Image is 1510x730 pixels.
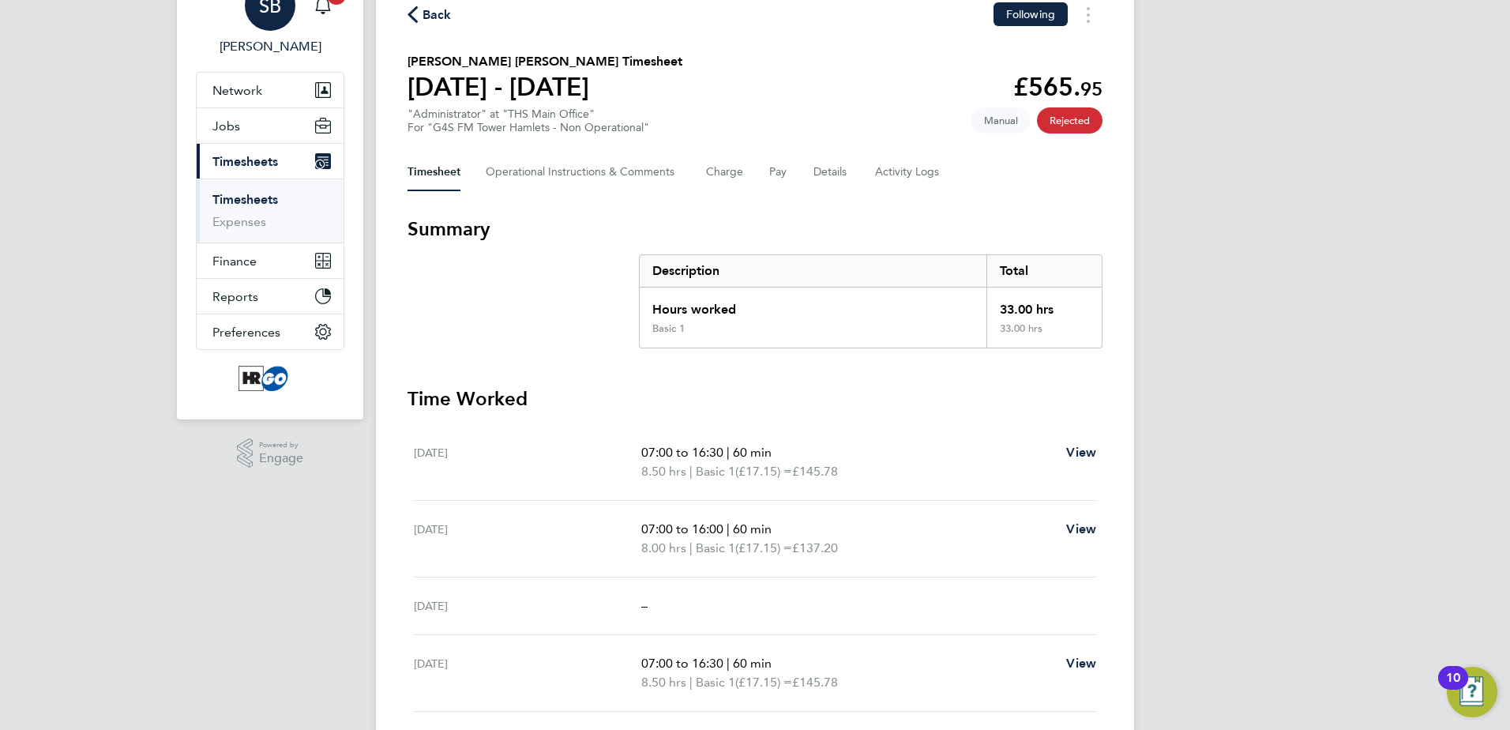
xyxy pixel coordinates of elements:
[212,254,257,269] span: Finance
[696,673,735,692] span: Basic 1
[196,366,344,391] a: Go to home page
[259,438,303,452] span: Powered by
[733,521,772,536] span: 60 min
[769,153,788,191] button: Pay
[689,540,693,555] span: |
[641,540,686,555] span: 8.00 hrs
[408,216,1102,242] h3: Summary
[733,656,772,671] span: 60 min
[689,464,693,479] span: |
[212,192,278,207] a: Timesheets
[237,438,304,468] a: Powered byEngage
[212,325,280,340] span: Preferences
[792,540,838,555] span: £137.20
[813,153,850,191] button: Details
[1066,443,1096,462] a: View
[1066,654,1096,673] a: View
[239,366,302,391] img: hrgoplc-logo-retina.png
[408,52,682,71] h2: [PERSON_NAME] [PERSON_NAME] Timesheet
[212,119,240,134] span: Jobs
[1074,2,1102,27] button: Timesheets Menu
[1066,656,1096,671] span: View
[735,464,792,479] span: (£17.15) =
[986,322,1102,348] div: 33.00 hrs
[1080,77,1102,100] span: 95
[1066,521,1096,536] span: View
[486,153,681,191] button: Operational Instructions & Comments
[1006,7,1055,21] span: Following
[408,386,1102,412] h3: Time Worked
[197,144,344,179] button: Timesheets
[212,289,258,304] span: Reports
[197,108,344,143] button: Jobs
[1446,678,1460,698] div: 10
[196,37,344,56] span: Sarah Browning
[735,675,792,690] span: (£17.15) =
[727,445,730,460] span: |
[641,521,723,536] span: 07:00 to 16:00
[408,5,452,24] button: Back
[408,121,649,134] div: For "G4S FM Tower Hamlets - Non Operational"
[641,675,686,690] span: 8.50 hrs
[652,322,685,335] div: Basic 1
[1066,445,1096,460] span: View
[696,462,735,481] span: Basic 1
[986,288,1102,322] div: 33.00 hrs
[212,214,266,229] a: Expenses
[197,243,344,278] button: Finance
[733,445,772,460] span: 60 min
[408,107,649,134] div: "Administrator" at "THS Main Office"
[706,153,744,191] button: Charge
[408,71,682,103] h1: [DATE] - [DATE]
[986,255,1102,287] div: Total
[212,83,262,98] span: Network
[689,675,693,690] span: |
[1037,107,1102,134] span: This timesheet has been rejected.
[641,598,648,613] span: –
[639,254,1102,348] div: Summary
[1447,667,1497,717] button: Open Resource Center, 10 new notifications
[212,154,278,169] span: Timesheets
[641,656,723,671] span: 07:00 to 16:30
[414,443,641,481] div: [DATE]
[197,314,344,349] button: Preferences
[994,2,1068,26] button: Following
[727,656,730,671] span: |
[875,153,941,191] button: Activity Logs
[640,288,986,322] div: Hours worked
[423,6,452,24] span: Back
[197,279,344,314] button: Reports
[197,179,344,243] div: Timesheets
[1066,520,1096,539] a: View
[727,521,730,536] span: |
[640,255,986,287] div: Description
[408,153,460,191] button: Timesheet
[792,464,838,479] span: £145.78
[792,675,838,690] span: £145.78
[1013,72,1102,102] app-decimal: £565.
[197,73,344,107] button: Network
[414,654,641,692] div: [DATE]
[414,520,641,558] div: [DATE]
[971,107,1031,134] span: This timesheet was manually created.
[735,540,792,555] span: (£17.15) =
[641,445,723,460] span: 07:00 to 16:30
[414,596,641,615] div: [DATE]
[641,464,686,479] span: 8.50 hrs
[696,539,735,558] span: Basic 1
[259,452,303,465] span: Engage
